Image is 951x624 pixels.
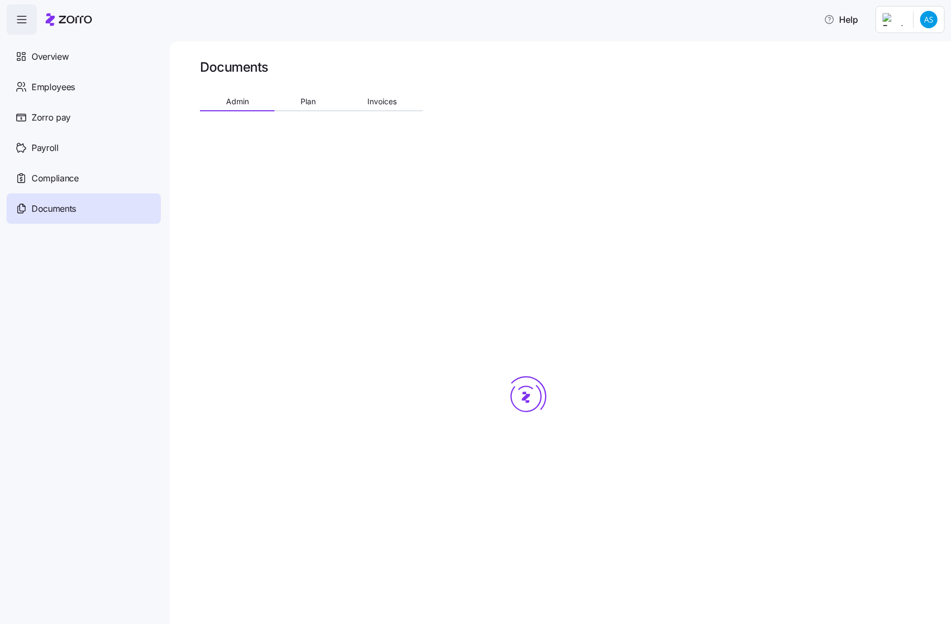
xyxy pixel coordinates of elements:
span: Admin [226,98,249,105]
a: Payroll [7,133,161,163]
span: Payroll [32,141,59,155]
span: Help [824,13,858,26]
a: Zorro pay [7,102,161,133]
a: Compliance [7,163,161,193]
span: Compliance [32,172,79,185]
span: Invoices [367,98,397,105]
a: Overview [7,41,161,72]
span: Plan [301,98,316,105]
span: Zorro pay [32,111,71,124]
span: Documents [32,202,76,216]
span: Overview [32,50,68,64]
button: Help [815,9,867,30]
h1: Documents [200,59,268,75]
a: Employees [7,72,161,102]
span: Employees [32,80,75,94]
a: Documents [7,193,161,224]
img: Employer logo [883,13,904,26]
img: 6868d2b515736b2f1331ef8d07e4bd0e [920,11,937,28]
